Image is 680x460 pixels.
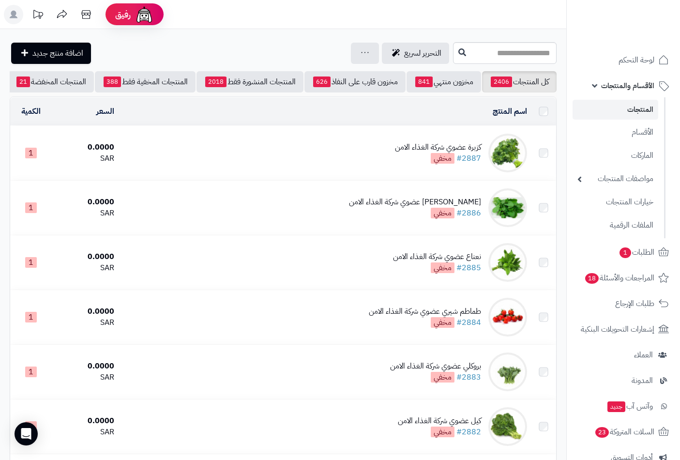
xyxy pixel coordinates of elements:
div: SAR [56,427,115,438]
div: 0.0000 [56,197,115,208]
span: إشعارات التحويلات البنكية [581,322,654,336]
a: طلبات الإرجاع [573,292,674,315]
span: طلبات الإرجاع [615,297,654,310]
div: SAR [56,153,115,164]
div: 0.0000 [56,306,115,317]
a: مواصفات المنتجات [573,169,658,189]
a: السلات المتروكة23 [573,420,674,444]
div: 0.0000 [56,361,115,372]
a: العملاء [573,343,674,367]
a: المنتجات المنشورة فقط2018 [196,71,303,92]
span: 626 [313,77,331,87]
span: 2018 [205,77,227,87]
div: SAR [56,262,115,274]
span: المراجعات والأسئلة [584,271,654,285]
div: 0.0000 [56,251,115,262]
span: الطلبات [619,245,654,259]
a: #2883 [456,371,481,383]
a: وآتس آبجديد [573,395,674,418]
img: طماطم شيري عضوي شركة الغذاء الامن [488,298,527,337]
span: 1 [25,421,37,432]
span: مخفي [431,208,454,218]
span: 2406 [491,77,512,87]
div: 0.0000 [56,415,115,427]
span: 1 [620,247,631,258]
span: مخفي [431,317,454,328]
img: ai-face.png [135,5,154,24]
a: اضافة منتج جديد [11,43,91,64]
img: كيل عضوي شركة الغذاء الامن [488,407,527,446]
div: كزبرة عضوي شركة الغذاء الامن [395,142,481,153]
a: #2882 [456,426,481,438]
span: رفيق [115,9,131,20]
span: المدونة [632,374,653,387]
img: كزبرة عضوي شركة الغذاء الامن [488,134,527,172]
a: الملفات الرقمية [573,215,658,236]
span: العملاء [634,348,653,362]
span: اضافة منتج جديد [32,47,83,59]
span: 23 [595,427,609,438]
a: مخزون قارب على النفاذ626 [304,71,406,92]
span: الأقسام والمنتجات [601,79,654,92]
a: المراجعات والأسئلة18 [573,266,674,290]
span: وآتس آب [606,399,653,413]
span: 841 [415,77,433,87]
span: 1 [25,202,37,213]
span: 1 [25,312,37,322]
span: 1 [25,148,37,158]
span: 18 [585,273,599,284]
a: الأقسام [573,122,658,143]
a: إشعارات التحويلات البنكية [573,318,674,341]
span: السلات المتروكة [594,425,654,439]
a: كل المنتجات2406 [482,71,557,92]
a: لوحة التحكم [573,48,674,72]
a: تحديثات المنصة [26,5,50,27]
div: SAR [56,317,115,328]
img: جرجير عضوي شركة الغذاء الامن [488,188,527,227]
img: نعناع عضوي شركة الغذاء الامن [488,243,527,282]
a: الماركات [573,145,658,166]
div: كيل عضوي شركة الغذاء الامن [398,415,481,427]
div: بروكلي عضوي شركة الغذاء الامن [390,361,481,372]
img: بروكلي عضوي شركة الغذاء الامن [488,353,527,391]
a: الكمية [21,106,41,117]
a: #2884 [456,317,481,328]
span: مخفي [431,262,454,273]
span: مخفي [431,427,454,437]
a: #2886 [456,207,481,219]
span: التحرير لسريع [404,47,441,59]
div: Open Intercom Messenger [15,422,38,445]
div: نعناع عضوي شركة الغذاء الامن [393,251,481,262]
div: SAR [56,208,115,219]
a: المنتجات المخفضة21 [8,71,94,92]
span: 21 [16,77,30,87]
span: 388 [104,77,121,87]
a: المدونة [573,369,674,392]
span: 1 [25,367,37,377]
span: جديد [607,401,625,412]
div: SAR [56,372,115,383]
a: اسم المنتج [493,106,527,117]
span: 1 [25,257,37,268]
a: المنتجات [573,100,658,120]
a: التحرير لسريع [382,43,449,64]
a: مخزون منتهي841 [407,71,481,92]
a: #2885 [456,262,481,274]
div: 0.0000 [56,142,115,153]
div: [PERSON_NAME] عضوي شركة الغذاء الامن [349,197,481,208]
span: لوحة التحكم [619,53,654,67]
a: الطلبات1 [573,241,674,264]
a: السعر [96,106,114,117]
span: مخفي [431,153,454,164]
a: خيارات المنتجات [573,192,658,213]
a: #2887 [456,153,481,164]
div: طماطم شيري عضوي شركة الغذاء الامن [369,306,481,317]
a: المنتجات المخفية فقط388 [95,71,196,92]
span: مخفي [431,372,454,383]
